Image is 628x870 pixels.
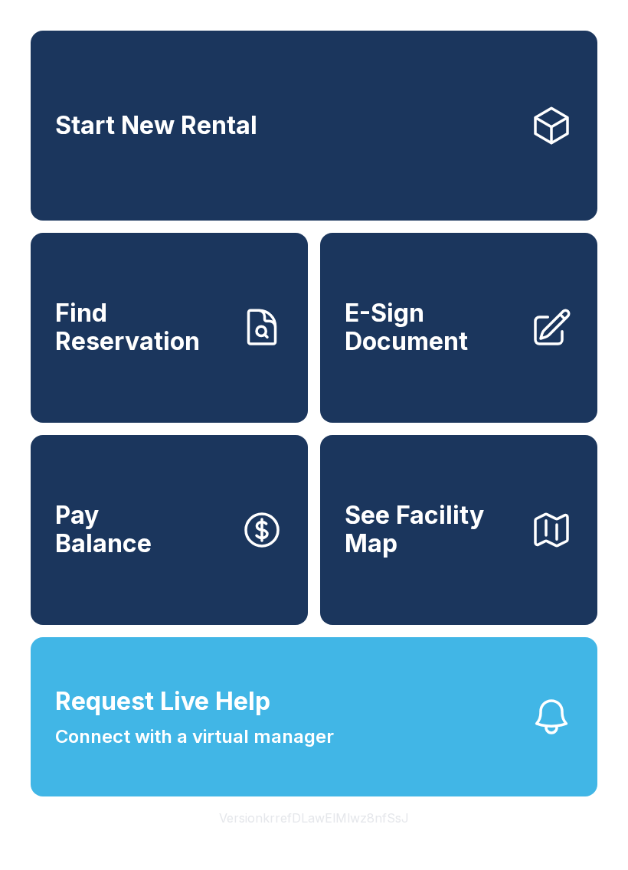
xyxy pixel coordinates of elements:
a: Start New Rental [31,31,597,221]
span: See Facility Map [345,502,518,558]
span: Start New Rental [55,112,257,140]
button: See Facility Map [320,435,597,625]
button: VersionkrrefDLawElMlwz8nfSsJ [207,796,421,839]
a: E-Sign Document [320,233,597,423]
a: Find Reservation [31,233,308,423]
button: PayBalance [31,435,308,625]
span: Find Reservation [55,299,228,355]
span: Request Live Help [55,683,270,720]
span: Connect with a virtual manager [55,723,334,751]
span: Pay Balance [55,502,152,558]
button: Request Live HelpConnect with a virtual manager [31,637,597,796]
span: E-Sign Document [345,299,518,355]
